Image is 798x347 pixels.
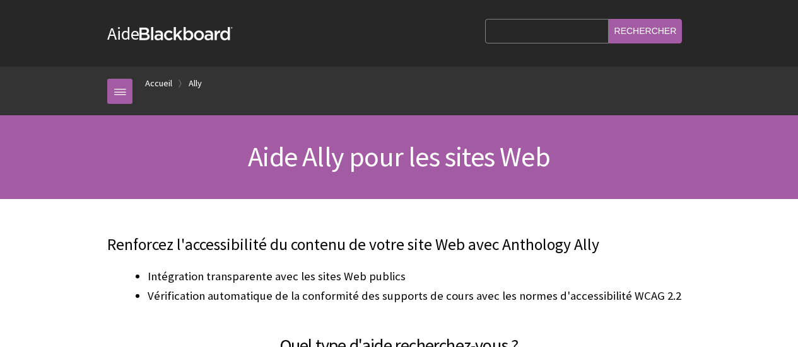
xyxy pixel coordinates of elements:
[148,268,691,285] li: Intégration transparente avec les sites Web publics
[145,76,172,91] a: Accueil
[139,27,233,40] strong: Blackboard
[609,19,683,43] input: Rechercher
[148,287,691,305] li: Vérification automatique de la conformité des supports de cours avec les normes d'accessibilité W...
[248,139,550,174] span: Aide Ally pour les sites Web
[107,234,691,256] p: Renforcez l'accessibilité du contenu de votre site Web avec Anthology Ally
[107,22,233,45] a: AideBlackboard
[189,76,202,91] a: Ally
